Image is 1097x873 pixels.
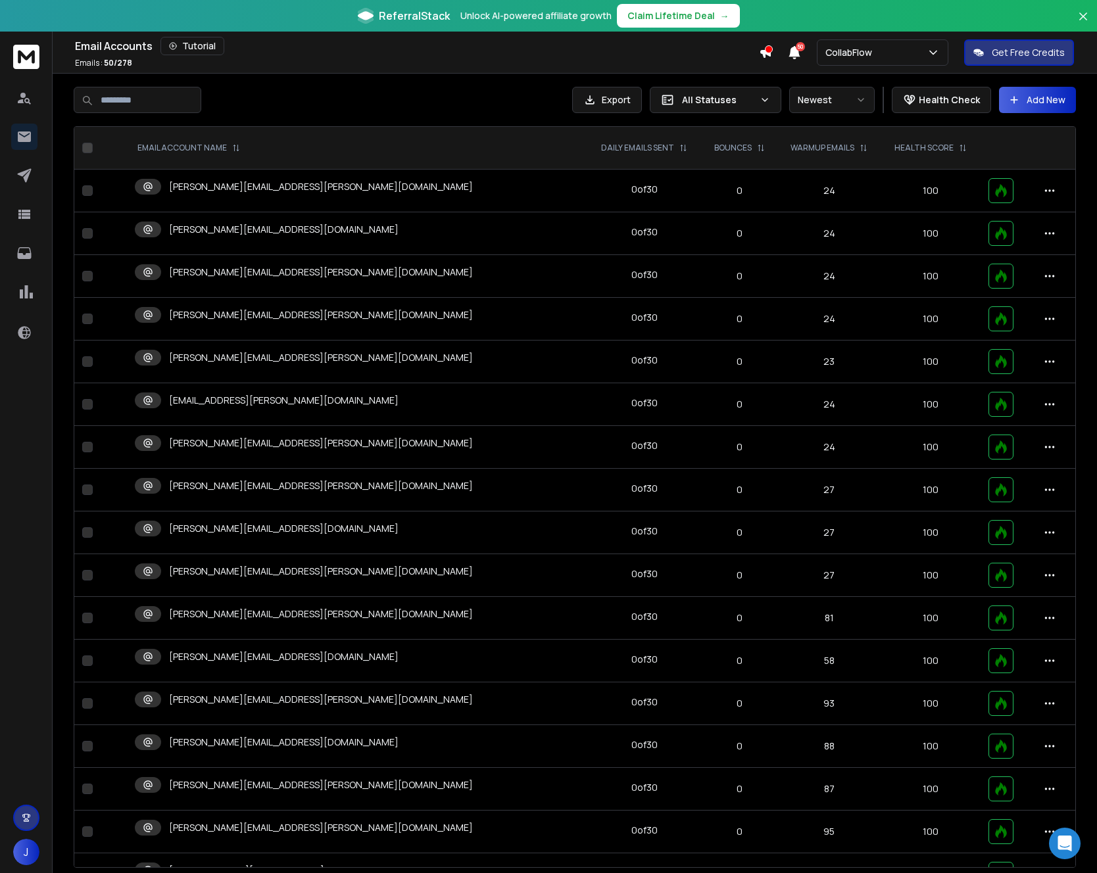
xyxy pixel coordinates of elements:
[777,725,881,768] td: 88
[631,268,658,281] div: 0 of 30
[709,270,769,283] p: 0
[75,37,759,55] div: Email Accounts
[881,682,981,725] td: 100
[796,42,805,51] span: 50
[631,396,658,410] div: 0 of 30
[169,778,473,791] p: [PERSON_NAME][EMAIL_ADDRESS][PERSON_NAME][DOMAIN_NAME]
[631,610,658,623] div: 0 of 30
[894,143,954,153] p: HEALTH SCORE
[631,225,658,239] div: 0 of 30
[631,781,658,794] div: 0 of 30
[777,170,881,212] td: 24
[709,355,769,368] p: 0
[169,522,399,535] p: [PERSON_NAME][EMAIL_ADDRESS][DOMAIN_NAME]
[631,311,658,324] div: 0 of 30
[460,9,612,22] p: Unlock AI-powered affiliate growth
[169,479,473,492] p: [PERSON_NAME][EMAIL_ADDRESS][PERSON_NAME][DOMAIN_NAME]
[892,87,991,113] button: Health Check
[709,440,769,454] p: 0
[631,354,658,367] div: 0 of 30
[169,223,399,236] p: [PERSON_NAME][EMAIL_ADDRESS][DOMAIN_NAME]
[572,87,642,113] button: Export
[720,9,729,22] span: →
[169,821,473,834] p: [PERSON_NAME][EMAIL_ADDRESS][PERSON_NAME][DOMAIN_NAME]
[881,341,981,383] td: 100
[881,640,981,682] td: 100
[777,682,881,725] td: 93
[777,255,881,298] td: 24
[709,483,769,496] p: 0
[169,308,473,321] p: [PERSON_NAME][EMAIL_ADDRESS][PERSON_NAME][DOMAIN_NAME]
[709,569,769,582] p: 0
[789,87,875,113] button: Newest
[631,183,658,196] div: 0 of 30
[777,212,881,255] td: 24
[379,8,450,24] span: ReferralStack
[777,597,881,640] td: 81
[1075,8,1092,39] button: Close banner
[709,611,769,625] p: 0
[169,607,473,621] p: [PERSON_NAME][EMAIL_ADDRESS][PERSON_NAME][DOMAIN_NAME]
[631,439,658,452] div: 0 of 30
[881,383,981,426] td: 100
[709,782,769,795] p: 0
[169,180,473,193] p: [PERSON_NAME][EMAIL_ADDRESS][PERSON_NAME][DOMAIN_NAME]
[137,143,240,153] div: EMAIL ACCOUNT NAME
[631,567,658,580] div: 0 of 30
[881,298,981,341] td: 100
[881,597,981,640] td: 100
[169,436,473,450] p: [PERSON_NAME][EMAIL_ADDRESS][PERSON_NAME][DOMAIN_NAME]
[709,184,769,197] p: 0
[709,697,769,710] p: 0
[777,511,881,554] td: 27
[992,46,1065,59] p: Get Free Credits
[104,57,132,68] span: 50 / 278
[169,565,473,578] p: [PERSON_NAME][EMAIL_ADDRESS][PERSON_NAME][DOMAIN_NAME]
[709,526,769,539] p: 0
[169,266,473,279] p: [PERSON_NAME][EMAIL_ADDRESS][PERSON_NAME][DOMAIN_NAME]
[777,426,881,469] td: 24
[777,298,881,341] td: 24
[169,351,473,364] p: [PERSON_NAME][EMAIL_ADDRESS][PERSON_NAME][DOMAIN_NAME]
[169,736,399,749] p: [PERSON_NAME][EMAIL_ADDRESS][DOMAIN_NAME]
[631,738,658,751] div: 0 of 30
[601,143,674,153] p: DAILY EMAILS SENT
[631,653,658,666] div: 0 of 30
[169,394,399,407] p: [EMAIL_ADDRESS][PERSON_NAME][DOMAIN_NAME]
[709,227,769,240] p: 0
[825,46,877,59] p: CollabFlow
[709,825,769,838] p: 0
[709,312,769,325] p: 0
[631,696,658,709] div: 0 of 30
[714,143,752,153] p: BOUNCES
[631,824,658,837] div: 0 of 30
[964,39,1074,66] button: Get Free Credits
[709,740,769,753] p: 0
[169,650,399,663] p: [PERSON_NAME][EMAIL_ADDRESS][DOMAIN_NAME]
[709,398,769,411] p: 0
[682,93,754,106] p: All Statuses
[881,469,981,511] td: 100
[160,37,224,55] button: Tutorial
[777,383,881,426] td: 24
[631,525,658,538] div: 0 of 30
[631,482,658,495] div: 0 of 30
[777,768,881,811] td: 87
[13,839,39,865] button: J
[881,725,981,768] td: 100
[777,811,881,853] td: 95
[777,341,881,383] td: 23
[881,212,981,255] td: 100
[881,255,981,298] td: 100
[1049,828,1081,859] div: Open Intercom Messenger
[617,4,740,28] button: Claim Lifetime Deal→
[791,143,854,153] p: WARMUP EMAILS
[777,554,881,597] td: 27
[881,511,981,554] td: 100
[881,768,981,811] td: 100
[919,93,980,106] p: Health Check
[169,693,473,706] p: [PERSON_NAME][EMAIL_ADDRESS][PERSON_NAME][DOMAIN_NAME]
[881,554,981,597] td: 100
